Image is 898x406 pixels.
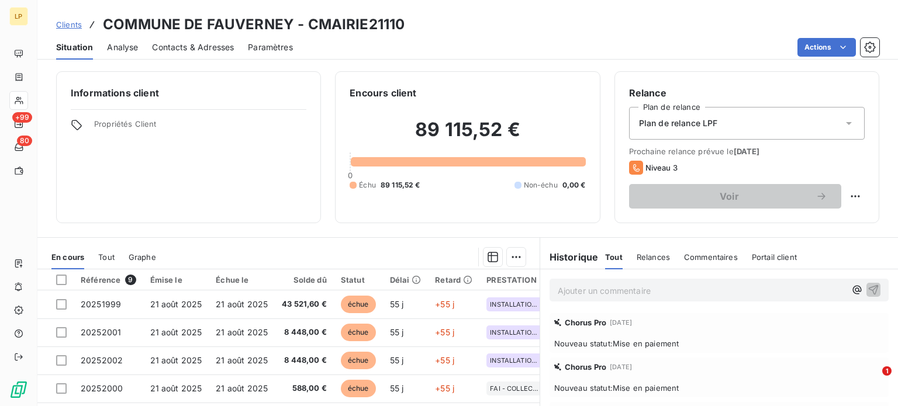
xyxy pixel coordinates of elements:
[490,357,541,364] span: INSTALLATION - CASH COLLECTIVITE
[858,366,886,394] iframe: Intercom live chat
[882,366,892,376] span: 1
[56,41,93,53] span: Situation
[348,171,353,180] span: 0
[390,327,404,337] span: 55 j
[282,355,327,366] span: 8 448,00 €
[390,383,404,393] span: 55 j
[341,380,376,397] span: échue
[490,329,541,336] span: INSTALLATION - CASH COLLECTIVITE
[103,14,405,35] h3: COMMUNE DE FAUVERNEY - CMAIRIE21110
[734,147,760,156] span: [DATE]
[12,112,32,123] span: +99
[216,275,268,284] div: Échue le
[435,275,472,284] div: Retard
[350,86,416,100] h6: Encours client
[390,299,404,309] span: 55 j
[435,299,454,309] span: +55 j
[562,180,586,190] span: 0,00 €
[610,319,632,326] span: [DATE]
[107,41,138,53] span: Analyse
[610,363,632,370] span: [DATE]
[554,339,884,348] span: Nouveau statut : Mise en paiement
[81,355,123,365] span: 20252002
[150,275,202,284] div: Émise le
[390,355,404,365] span: 55 j
[390,275,422,284] div: Délai
[129,252,156,262] span: Graphe
[639,117,718,129] span: Plan de relance LPF
[435,383,454,393] span: +55 j
[81,327,121,337] span: 20252001
[81,383,123,393] span: 20252000
[81,299,121,309] span: 20251999
[98,252,115,262] span: Tout
[629,184,841,209] button: Voir
[341,324,376,341] span: échue
[341,352,376,369] span: échue
[637,252,670,262] span: Relances
[248,41,293,53] span: Paramètres
[629,147,865,156] span: Prochaine relance prévue le
[684,252,738,262] span: Commentaires
[51,252,84,262] span: En cours
[125,275,136,285] span: 9
[71,86,306,100] h6: Informations client
[216,299,268,309] span: 21 août 2025
[490,385,541,392] span: FAI - COLLECTIVITE
[605,252,623,262] span: Tout
[282,299,327,310] span: 43 521,60 €
[56,20,82,29] span: Clients
[645,163,678,172] span: Niveau 3
[554,383,884,393] span: Nouveau statut : Mise en paiement
[9,380,28,399] img: Logo LeanPay
[216,327,268,337] span: 21 août 2025
[282,383,327,394] span: 588,00 €
[216,383,268,393] span: 21 août 2025
[150,355,202,365] span: 21 août 2025
[435,327,454,337] span: +55 j
[486,275,545,284] div: PRESTATION
[150,299,202,309] span: 21 août 2025
[565,362,607,372] span: Chorus Pro
[282,327,327,338] span: 8 448,00 €
[565,318,607,327] span: Chorus Pro
[9,7,28,26] div: LP
[643,192,816,201] span: Voir
[56,19,82,30] a: Clients
[752,252,797,262] span: Portail client
[359,180,376,190] span: Échu
[350,118,585,153] h2: 89 115,52 €
[629,86,865,100] h6: Relance
[216,355,268,365] span: 21 août 2025
[341,296,376,313] span: échue
[150,383,202,393] span: 21 août 2025
[435,355,454,365] span: +55 j
[17,136,32,146] span: 80
[797,38,856,57] button: Actions
[540,250,599,264] h6: Historique
[524,180,558,190] span: Non-échu
[381,180,420,190] span: 89 115,52 €
[282,275,327,284] div: Solde dû
[341,275,376,284] div: Statut
[152,41,234,53] span: Contacts & Adresses
[94,119,306,136] span: Propriétés Client
[490,301,541,308] span: INSTALLATION - CASH COLLECTIVITE
[150,327,202,337] span: 21 août 2025
[81,275,136,285] div: Référence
